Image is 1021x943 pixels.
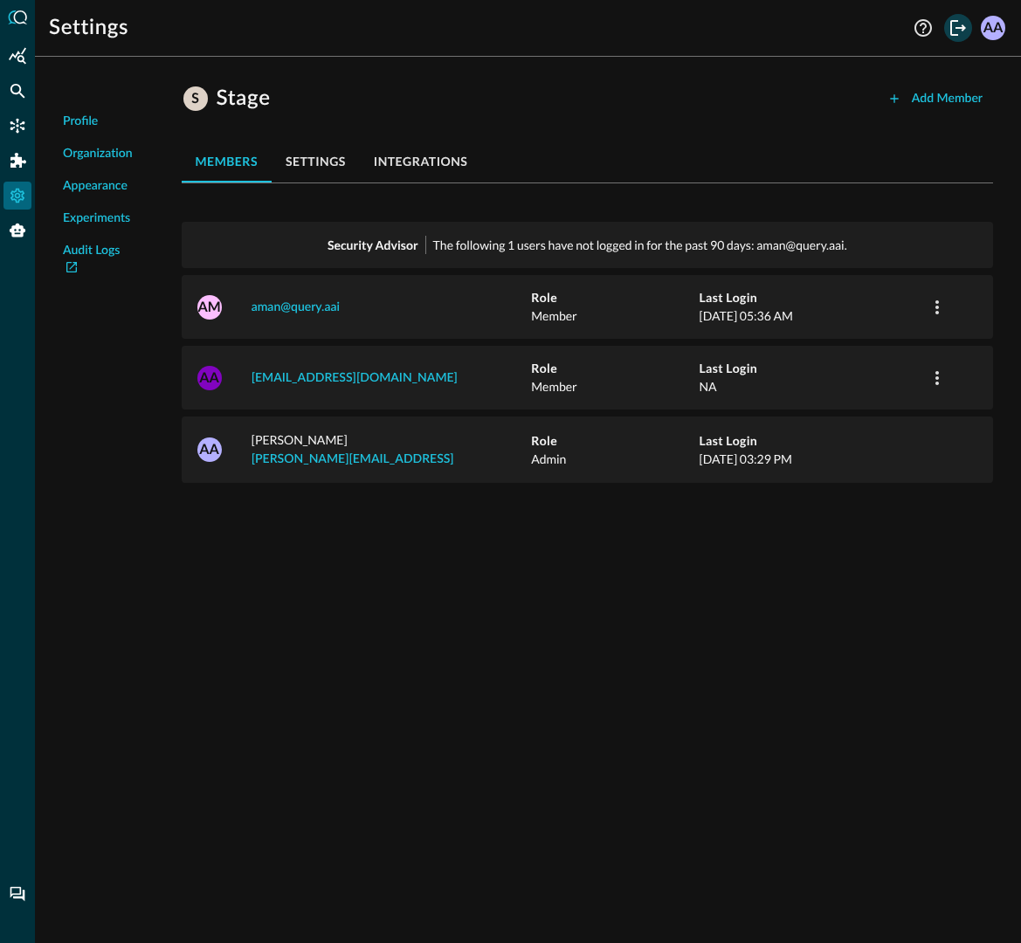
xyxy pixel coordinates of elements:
[63,177,128,196] span: Appearance
[63,242,133,279] a: Audit Logs
[252,372,458,384] a: [EMAIL_ADDRESS][DOMAIN_NAME]
[63,145,133,163] span: Organization
[909,14,937,42] button: Help
[944,14,972,42] button: Logout
[360,141,482,182] button: integrations
[183,86,208,111] div: S
[699,306,922,325] p: [DATE] 05:36 AM
[531,450,699,468] p: Admin
[531,306,699,325] p: Member
[4,147,32,175] div: Addons
[3,182,31,210] div: Settings
[877,85,993,113] button: Add Member
[197,366,222,390] div: AA
[433,236,847,254] p: The following 1 users have not logged in for the past 90 days: aman@query.aai.
[531,377,699,396] p: Member
[3,42,31,70] div: Summary Insights
[63,210,130,228] span: Experiments
[3,112,31,140] div: Connectors
[272,141,360,182] button: settings
[182,141,272,182] button: members
[63,113,98,131] span: Profile
[328,236,418,254] p: Security Advisor
[3,880,31,908] div: Chat
[252,453,454,465] a: [PERSON_NAME][EMAIL_ADDRESS]
[531,289,699,306] h5: Role
[252,430,532,469] p: [PERSON_NAME]
[49,14,128,42] h1: Settings
[699,360,922,377] h5: Last Login
[3,77,31,105] div: Federated Search
[699,377,922,396] p: NA
[197,295,222,320] div: AM
[531,360,699,377] h5: Role
[699,432,922,450] h5: Last Login
[217,85,271,113] h1: Stage
[3,217,31,244] div: Query Agent
[252,301,340,313] a: aman@query.aai
[699,289,922,306] h5: Last Login
[531,432,699,450] h5: Role
[699,450,922,468] p: [DATE] 03:29 PM
[912,88,983,110] div: Add Member
[197,437,222,462] div: AA
[981,16,1005,40] div: AA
